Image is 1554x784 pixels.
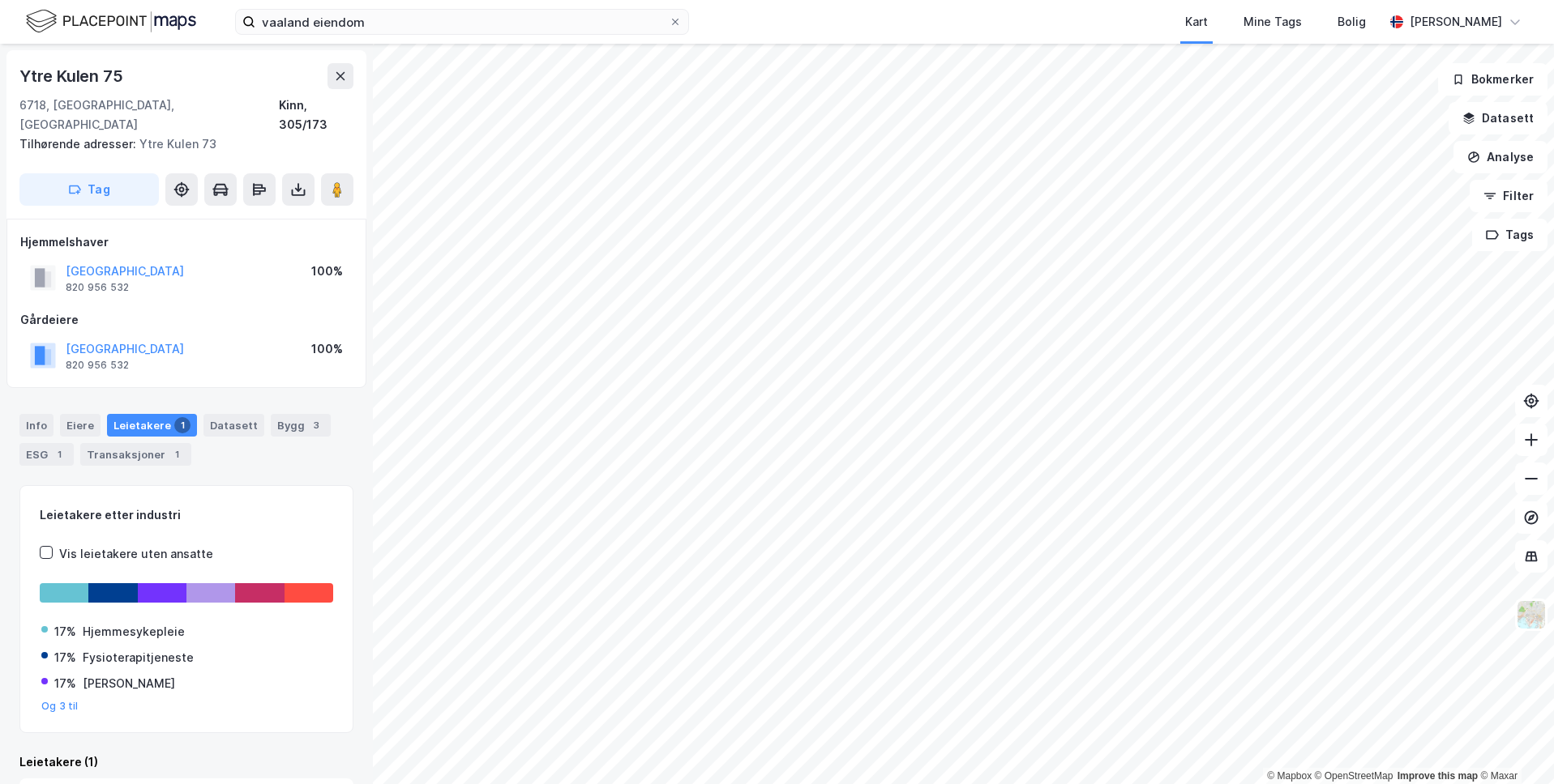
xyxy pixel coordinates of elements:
[19,414,54,437] div: Info
[1449,102,1548,134] button: Datasett
[40,505,333,525] div: Leietakere etter industri
[311,262,343,281] div: 100%
[311,339,343,359] div: 100%
[203,414,264,437] div: Datasett
[83,674,175,693] div: [PERSON_NAME]
[66,359,129,372] div: 820 956 532
[19,63,126,89] div: Ytre Kulen 75
[1410,12,1502,32] div: [PERSON_NAME]
[83,648,194,667] div: Fysioterapitjeneste
[107,414,197,437] div: Leietakere
[308,417,324,433] div: 3
[54,674,76,693] div: 17%
[1453,141,1548,173] button: Analyse
[20,232,353,252] div: Hjemmelshaver
[169,446,185,462] div: 1
[1338,12,1366,32] div: Bolig
[19,443,74,466] div: ESG
[1473,706,1554,784] div: Kontrollprogram for chat
[1398,770,1478,782] a: Improve this map
[279,96,353,134] div: Kinn, 305/173
[1472,219,1548,251] button: Tags
[60,414,101,437] div: Eiere
[66,281,129,294] div: 820 956 532
[19,96,279,134] div: 6718, [GEOGRAPHIC_DATA], [GEOGRAPHIC_DATA]
[54,622,76,641] div: 17%
[1315,770,1393,782] a: OpenStreetMap
[255,10,669,34] input: Søk på adresse, matrikkel, gårdeiere, leietakere eller personer
[54,648,76,667] div: 17%
[1185,12,1208,32] div: Kart
[41,700,79,713] button: Og 3 til
[1267,770,1312,782] a: Mapbox
[19,134,340,154] div: Ytre Kulen 73
[1438,63,1548,96] button: Bokmerker
[19,173,159,206] button: Tag
[1244,12,1302,32] div: Mine Tags
[174,417,191,433] div: 1
[19,137,139,151] span: Tilhørende adresser:
[1470,180,1548,212] button: Filter
[1473,706,1554,784] iframe: Chat Widget
[51,446,67,462] div: 1
[59,544,213,564] div: Vis leietakere uten ansatte
[271,414,331,437] div: Bygg
[26,7,196,36] img: logo.f888ab2527a4732fd821a326f86c7f29.svg
[80,443,191,466] div: Transaksjoner
[20,310,353,330] div: Gårdeiere
[19,752,353,772] div: Leietakere (1)
[1516,599,1547,630] img: Z
[83,622,185,641] div: Hjemmesykepleie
